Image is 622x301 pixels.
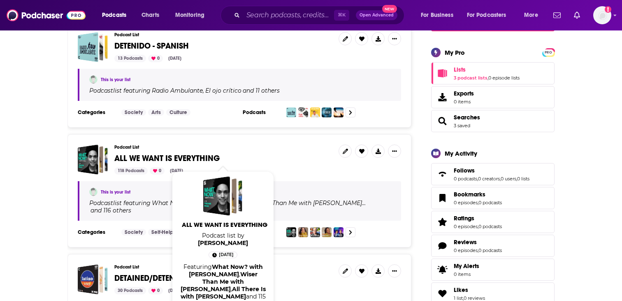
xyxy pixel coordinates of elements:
span: Follows [431,163,555,185]
button: Open AdvancedNew [356,10,397,20]
span: ALL WE WANT IS EVERYTHING [179,221,271,229]
a: My Alerts [431,259,555,281]
span: Reviews [454,238,477,246]
div: 13 Podcasts [114,55,146,62]
img: Podchaser - Follow, Share and Rate Podcasts [7,7,86,23]
a: Wiser Than Me with [PERSON_NAME]… [253,200,366,206]
a: Lists [454,66,520,73]
a: Ratings [434,216,450,228]
a: Follows [434,168,450,180]
a: 0 podcasts [478,224,502,229]
span: Monitoring [175,9,204,21]
button: open menu [415,9,464,22]
button: open menu [169,9,215,22]
a: Likes [454,286,485,294]
a: 0 creators [478,176,500,182]
a: Show notifications dropdown [571,8,583,22]
a: Adrian Villarreal [198,239,248,247]
div: [DATE] [167,167,186,175]
span: Reviews [431,235,555,257]
h3: Podcast List [114,32,332,37]
img: Wiser Than Me with Julia Louis-Dreyfus [298,227,308,237]
button: Show More Button [388,32,401,45]
span: Exports [434,91,450,103]
span: Charts [142,9,159,21]
button: open menu [96,9,137,22]
div: 0 [150,167,165,175]
h3: Categories [78,109,115,116]
a: Charts [136,9,164,22]
p: and 116 others [91,207,131,214]
h4: El ojo crítico [205,87,241,94]
button: Show More Button [388,145,401,158]
span: Exports [454,90,474,97]
h4: Radio Ambulante [152,87,203,94]
div: 118 Podcasts [114,167,148,175]
span: My Alerts [434,264,450,275]
a: ALL WE WANT IS EVERYTHING [203,176,243,216]
img: El ojo crítico [298,107,308,117]
span: Lists [454,66,466,73]
a: This is your list [101,189,130,195]
span: , [477,176,478,182]
a: 0 episodes [454,200,478,205]
h3: Categories [78,229,115,236]
a: 3 saved [454,123,470,128]
span: ALL WE WANT IS EVERYTHING [78,145,108,175]
span: 0 items [454,99,474,105]
a: Self-Help [148,229,176,236]
span: Ratings [454,215,474,222]
span: Podcast list by [177,232,269,247]
span: Follows [454,167,475,174]
span: , [478,224,478,229]
span: ⌘ K [334,10,349,21]
svg: Add a profile image [605,6,611,13]
div: My Pro [445,49,465,56]
div: [DATE] [165,287,185,294]
a: Society [121,229,146,236]
span: 0 items [454,271,479,277]
p: and 11 others [243,87,280,94]
span: , [203,87,204,94]
span: Searches [431,110,555,132]
a: Likes [434,288,450,299]
span: DETENIDO - SPANISH [78,32,108,62]
h4: What Now? with [PERSON_NAME] [152,200,251,206]
a: 0 lists [517,176,529,182]
span: New [382,5,397,13]
span: Podcasts [102,9,126,21]
span: For Podcasters [467,9,506,21]
a: DETAINED/DETENIDO [114,274,189,283]
span: Open Advanced [360,13,394,17]
span: My Alerts [454,262,479,270]
div: My Activity [445,149,477,157]
a: 0 episodes [454,224,478,229]
a: 0 podcasts [478,247,502,253]
span: Likes [454,286,468,294]
a: PRO [543,49,553,55]
a: All There Is with Anderson Cooper [181,285,266,300]
input: Search podcasts, credits, & more... [243,9,334,22]
span: , [478,247,478,253]
span: Bookmarks [431,187,555,209]
span: , [239,271,240,278]
a: Searches [434,115,450,127]
a: This is your list [101,77,130,82]
img: Christiane Amanpour Presents: The Ex Files [334,227,343,237]
img: Adrian Villarreal [89,188,97,196]
a: Lists [434,68,450,79]
a: Searches [454,114,480,121]
span: , [516,176,517,182]
a: 0 podcasts [478,200,502,205]
a: Bookmarks [454,191,502,198]
div: Podcast list featuring [89,199,391,214]
span: DETENIDO - SPANISH [114,41,189,51]
a: Wiser Than Me with Julia Louis-Dreyfus [181,271,258,293]
span: Ratings [431,211,555,233]
span: Lists [431,62,555,84]
a: Ratings [454,215,502,222]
